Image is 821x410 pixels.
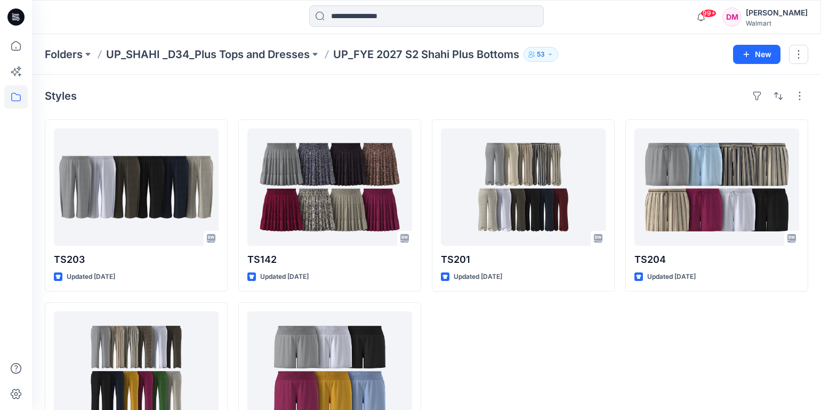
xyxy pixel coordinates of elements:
[537,49,545,60] p: 53
[733,45,780,64] button: New
[247,128,412,246] a: TS142
[746,19,808,27] div: Walmart
[701,9,717,18] span: 99+
[45,47,83,62] a: Folders
[454,271,502,283] p: Updated [DATE]
[634,252,799,267] p: TS204
[722,7,742,27] div: DM
[54,252,219,267] p: TS203
[333,47,519,62] p: UP_FYE 2027 S2 Shahi Plus Bottoms
[45,90,77,102] h4: Styles
[106,47,310,62] a: UP_SHAHI _D34_Plus Tops and Dresses
[247,252,412,267] p: TS142
[260,271,309,283] p: Updated [DATE]
[524,47,558,62] button: 53
[647,271,696,283] p: Updated [DATE]
[634,128,799,246] a: TS204
[54,128,219,246] a: TS203
[746,6,808,19] div: [PERSON_NAME]
[67,271,115,283] p: Updated [DATE]
[441,128,606,246] a: TS201
[441,252,606,267] p: TS201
